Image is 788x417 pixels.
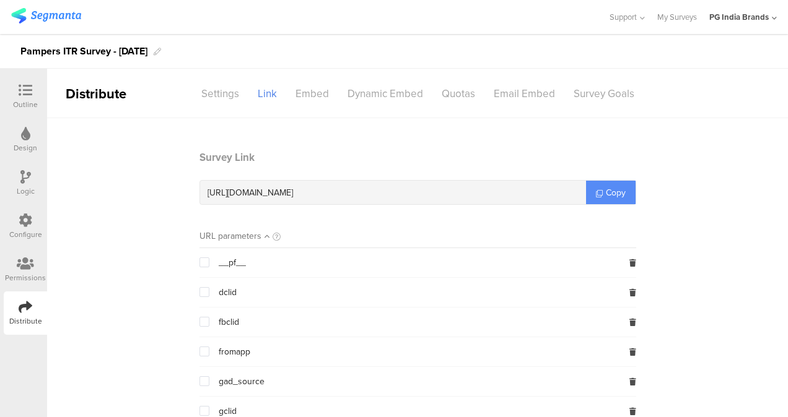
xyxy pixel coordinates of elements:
div: URL parameters [199,230,261,243]
div: Outline [13,99,38,110]
div: Distribute [47,84,190,104]
span: dclid [219,288,237,298]
i: Sort [265,231,269,241]
span: Support [610,11,637,23]
div: Dynamic Embed [338,83,432,105]
div: Distribute [9,316,42,327]
div: Survey Goals [564,83,644,105]
div: Quotas [432,83,484,105]
div: Settings [192,83,248,105]
div: PG India Brands [709,11,769,23]
div: Configure [9,229,42,240]
div: Logic [17,186,35,197]
header: Survey Link [199,150,636,165]
span: Copy [606,186,626,199]
span: fbclid [219,317,239,327]
div: Link [248,83,286,105]
span: __pf__ [219,258,246,268]
div: Email Embed [484,83,564,105]
span: gad_source [219,377,265,387]
img: segmanta logo [11,8,81,24]
div: Design [14,142,37,153]
span: [URL][DOMAIN_NAME] [208,186,293,199]
span: gclid [219,406,237,416]
div: Embed [286,83,338,105]
div: Pampers ITR Survey - [DATE] [20,41,147,61]
span: fromapp [219,347,250,357]
div: Permissions [5,272,46,283]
